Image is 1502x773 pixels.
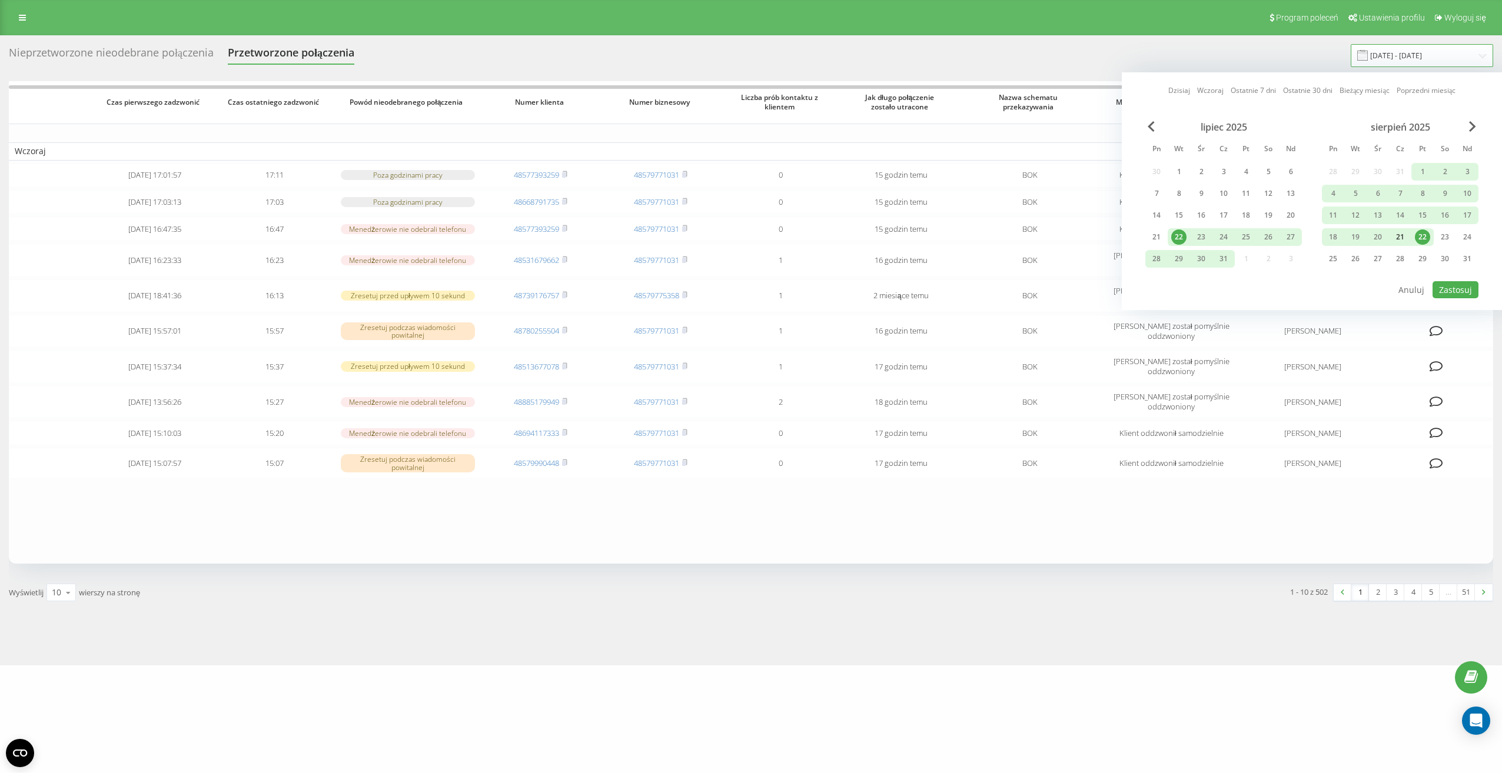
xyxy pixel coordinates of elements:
span: Jak długo połączenie zostało utracone [852,93,950,111]
div: lipiec 2025 [1145,121,1302,133]
div: 20 [1370,229,1385,245]
a: 48694117333 [514,428,559,438]
div: 2 [1437,164,1453,179]
a: 48579771031 [634,458,679,468]
div: 3 [1216,164,1231,179]
div: 29 [1171,251,1187,266]
div: 12 [1348,208,1363,223]
span: Wyloguj się [1444,13,1486,22]
a: 5 [1422,584,1440,601]
button: Zastosuj [1433,281,1478,298]
td: [PERSON_NAME] [1244,385,1381,418]
td: 16:13 [215,279,335,312]
div: wt 15 lip 2025 [1168,206,1190,224]
div: ndz 20 lip 2025 [1280,206,1302,224]
div: wt 19 sie 2025 [1344,228,1367,246]
div: pon 21 lip 2025 [1145,228,1168,246]
abbr: czwartek [1391,141,1409,159]
a: Ostatnie 7 dni [1231,85,1276,96]
span: Powód nieodebranego połączenia [347,98,468,107]
div: sob 12 lip 2025 [1257,185,1280,202]
td: 17:03 [215,190,335,215]
div: śr 27 sie 2025 [1367,250,1389,268]
span: Czas ostatniego zadzwonić [226,98,324,107]
div: pon 4 sie 2025 [1322,185,1344,202]
div: 19 [1348,229,1363,245]
div: ndz 6 lip 2025 [1280,163,1302,181]
td: [PERSON_NAME] został pomyślnie oddzwoniony [1098,350,1244,383]
span: Program poleceń [1276,13,1338,22]
td: BOK [961,385,1098,418]
div: 8 [1415,186,1430,201]
td: [DATE] 16:23:33 [95,244,215,276]
button: Open CMP widget [6,739,34,767]
div: Poza godzinami pracy [341,170,474,180]
a: 48579771031 [634,325,679,336]
div: Nieprzetworzone nieodebrane połączenia [9,46,214,65]
abbr: poniedziałek [1324,141,1342,159]
td: [DATE] 15:37:34 [95,350,215,383]
td: 15 godzin temu [841,163,961,188]
div: Open Intercom Messenger [1462,707,1490,735]
td: [PERSON_NAME] [1244,421,1381,445]
div: 18 [1238,208,1254,223]
div: ndz 13 lip 2025 [1280,185,1302,202]
td: 15:07 [215,448,335,479]
div: Przetworzone połączenia [228,46,354,65]
div: 26 [1261,229,1276,245]
span: Numer klienta [492,98,590,107]
abbr: wtorek [1170,141,1188,159]
div: 31 [1216,251,1231,266]
div: 1 - 10 z 502 [1290,586,1328,598]
div: Menedżerowie nie odebrali telefonu [341,224,474,234]
td: BOK [961,421,1098,445]
td: Klient oddzwonił samodzielnie [1098,163,1244,188]
td: BOK [961,350,1098,383]
a: 2 [1369,584,1387,601]
div: 1 [1415,164,1430,179]
div: czw 10 lip 2025 [1212,185,1235,202]
div: 11 [1325,208,1341,223]
div: pt 22 sie 2025 [1411,228,1434,246]
td: 15:20 [215,421,335,445]
td: 18 godzin temu [841,385,961,418]
div: 22 [1415,229,1430,245]
div: 17 [1216,208,1231,223]
div: 8 [1171,186,1187,201]
div: 26 [1348,251,1363,266]
td: 15:57 [215,315,335,348]
div: 10 [52,587,61,598]
a: 48577393259 [514,224,559,234]
td: 2 miesiące temu [841,279,961,312]
td: BOK [961,163,1098,188]
div: czw 28 sie 2025 [1389,250,1411,268]
div: 21 [1149,229,1164,245]
div: wt 22 lip 2025 [1168,228,1190,246]
div: ndz 27 lip 2025 [1280,228,1302,246]
div: sob 19 lip 2025 [1257,206,1280,224]
a: 48668791735 [514,196,559,207]
div: śr 20 sie 2025 [1367,228,1389,246]
div: Menedżerowie nie odebrali telefonu [341,397,474,407]
td: BOK [961,216,1098,241]
div: 16 [1194,208,1209,223]
div: 12 [1261,186,1276,201]
div: wt 12 sie 2025 [1344,206,1367,224]
a: 48577393259 [514,169,559,180]
td: 0 [721,163,841,188]
a: 48780255504 [514,325,559,336]
div: Menedżerowie nie odebrali telefonu [341,255,474,265]
div: czw 3 lip 2025 [1212,163,1235,181]
div: czw 31 lip 2025 [1212,250,1235,268]
td: Klient oddzwonił samodzielnie [1098,216,1244,241]
div: 30 [1194,251,1209,266]
a: 4 [1404,584,1422,601]
div: 27 [1283,229,1298,245]
div: 31 [1460,251,1475,266]
div: 20 [1283,208,1298,223]
td: 1 [721,279,841,312]
span: Liczba prób kontaktu z klientem [732,93,830,111]
div: 17 [1460,208,1475,223]
td: [DATE] 16:47:35 [95,216,215,241]
a: 48531679662 [514,255,559,265]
